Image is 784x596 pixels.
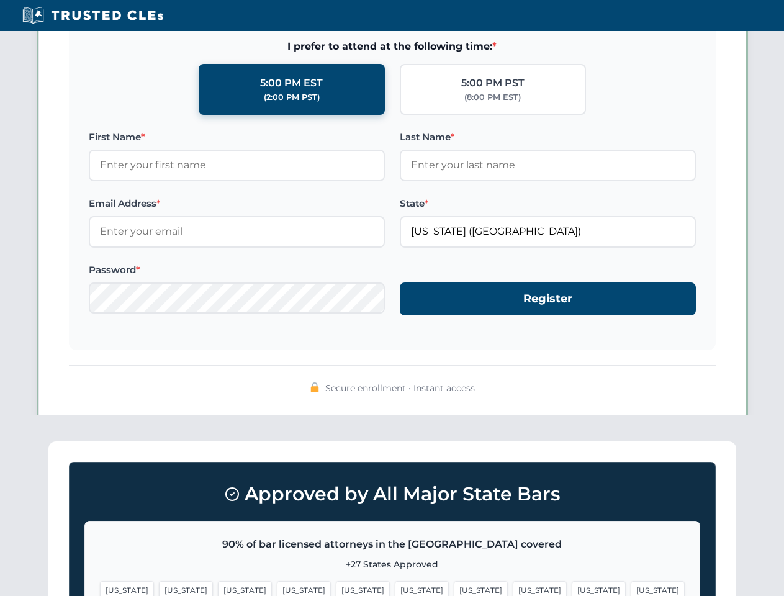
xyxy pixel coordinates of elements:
[400,216,696,247] input: Florida (FL)
[89,263,385,278] label: Password
[325,381,475,395] span: Secure enrollment • Instant access
[461,75,525,91] div: 5:00 PM PST
[400,130,696,145] label: Last Name
[100,536,685,553] p: 90% of bar licensed attorneys in the [GEOGRAPHIC_DATA] covered
[264,91,320,104] div: (2:00 PM PST)
[400,150,696,181] input: Enter your last name
[19,6,167,25] img: Trusted CLEs
[400,282,696,315] button: Register
[100,558,685,571] p: +27 States Approved
[89,196,385,211] label: Email Address
[464,91,521,104] div: (8:00 PM EST)
[89,130,385,145] label: First Name
[310,382,320,392] img: 🔒
[260,75,323,91] div: 5:00 PM EST
[89,150,385,181] input: Enter your first name
[84,477,700,511] h3: Approved by All Major State Bars
[89,216,385,247] input: Enter your email
[400,196,696,211] label: State
[89,38,696,55] span: I prefer to attend at the following time:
